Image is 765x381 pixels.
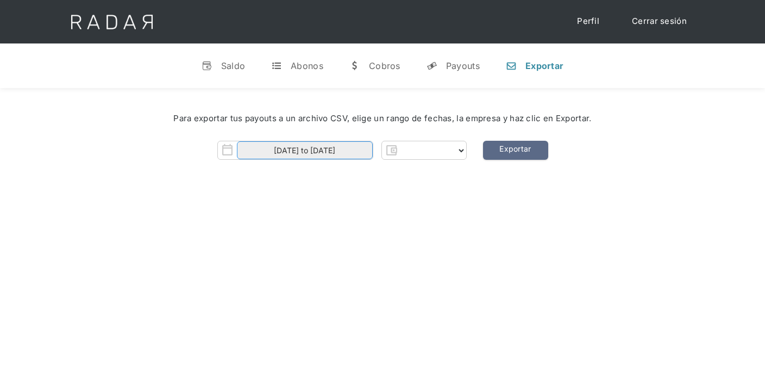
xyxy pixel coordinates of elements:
div: Saldo [221,60,246,71]
div: y [427,60,437,71]
div: t [271,60,282,71]
a: Cerrar sesión [621,11,698,32]
div: Payouts [446,60,480,71]
div: Cobros [369,60,400,71]
div: Abonos [291,60,323,71]
form: Form [217,141,467,160]
div: Para exportar tus payouts a un archivo CSV, elige un rango de fechas, la empresa y haz clic en Ex... [33,113,732,125]
div: w [349,60,360,71]
div: Exportar [525,60,563,71]
a: Perfil [566,11,610,32]
div: v [202,60,212,71]
div: n [506,60,517,71]
a: Exportar [483,141,548,160]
